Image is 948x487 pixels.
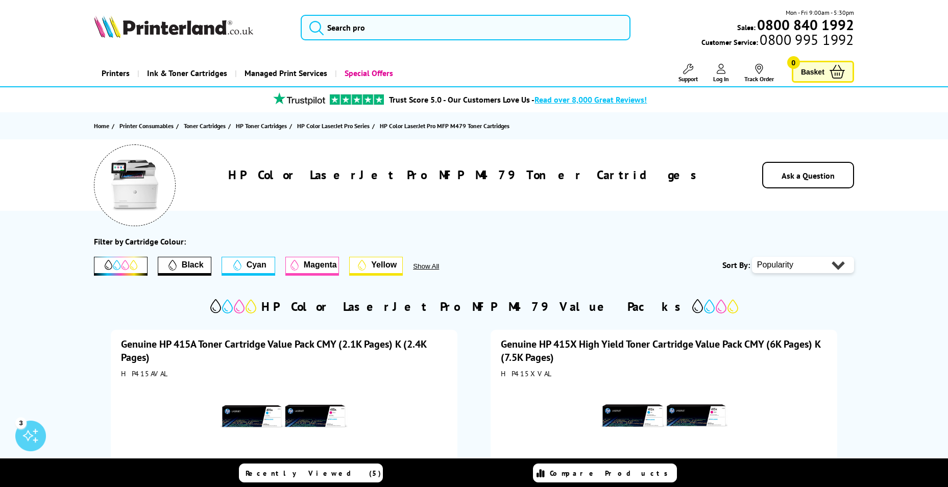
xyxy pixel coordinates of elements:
[182,260,204,270] span: Black
[335,60,401,86] a: Special Offers
[757,15,854,34] b: 0800 840 1992
[94,236,186,247] div: Filter by Cartridge Colour:
[158,257,211,276] button: Filter by Black
[792,61,854,83] a: Basket 0
[550,469,673,478] span: Compare Products
[236,120,289,131] a: HP Toner Cartridges
[534,94,647,105] span: Read over 8,000 Great Reviews!
[787,56,800,69] span: 0
[121,337,426,364] a: Genuine HP 415A Toner Cartridge Value Pack CMY (2.1K Pages) K (2.4K Pages)
[330,94,384,105] img: trustpilot rating
[184,120,228,131] a: Toner Cartridges
[269,92,330,105] img: trustpilot rating
[184,120,226,131] span: Toner Cartridges
[94,120,112,131] a: Home
[758,35,854,44] span: 0800 995 1992
[722,260,750,270] span: Sort By:
[109,160,160,211] img: HP Color LaserJet Pro MFP M479 Multifunction Printer Toner Cartridges
[94,15,287,40] a: Printerland Logo
[533,464,677,482] a: Compare Products
[782,171,835,181] a: Ask a Question
[389,94,647,105] a: Trust Score 5.0 - Our Customers Love Us -Read over 8,000 Great Reviews!
[261,299,687,314] h2: HP Color LaserJet Pro MFP M479 Value Packs
[15,417,27,428] div: 3
[247,260,266,270] span: Cyan
[297,120,372,131] a: HP Color LaserJet Pro Series
[301,15,630,40] input: Search pro
[380,122,509,130] span: HP Color LaserJet Pro MFP M479 Toner Cartridges
[236,120,287,131] span: HP Toner Cartridges
[228,167,703,183] h1: HP Color LaserJet Pro MFP M479 Toner Cartridges
[147,60,227,86] span: Ink & Toner Cartridges
[713,75,729,83] span: Log In
[94,15,253,38] img: Printerland Logo
[713,64,729,83] a: Log In
[801,65,824,79] span: Basket
[222,257,275,276] button: Cyan
[235,60,335,86] a: Managed Print Services
[501,337,820,364] a: Genuine HP 415X High Yield Toner Cartridge Value Pack CMY (6K Pages) K (7.5K Pages)
[119,120,176,131] a: Printer Consumables
[94,60,137,86] a: Printers
[744,64,774,83] a: Track Order
[304,260,337,270] span: Magenta
[756,20,854,30] a: 0800 840 1992
[701,35,854,47] span: Customer Service:
[349,257,403,276] button: Yellow
[121,369,447,378] div: HP415AVAL
[119,120,174,131] span: Printer Consumables
[371,260,397,270] span: Yellow
[413,262,467,270] button: Show All
[737,22,756,32] span: Sales:
[786,8,854,17] span: Mon - Fri 9:00am - 5:30pm
[678,75,698,83] span: Support
[501,369,827,378] div: HP415XVAL
[246,469,381,478] span: Recently Viewed (5)
[239,464,383,482] a: Recently Viewed (5)
[285,257,339,276] button: Magenta
[137,60,235,86] a: Ink & Toner Cartridges
[297,120,370,131] span: HP Color LaserJet Pro Series
[678,64,698,83] a: Support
